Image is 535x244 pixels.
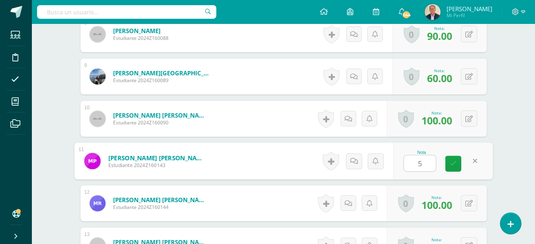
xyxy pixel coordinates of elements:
span: Estudiante 2024Z160089 [113,77,209,84]
span: [PERSON_NAME] [447,5,492,13]
img: 385d9a0064c6fd6996549f29431cb4ef.png [425,4,441,20]
div: Nota [404,150,440,155]
a: [PERSON_NAME] [PERSON_NAME] [108,153,206,162]
span: Mi Perfil [447,12,492,19]
span: Estudiante 2024Z160090 [113,119,209,126]
div: Nota: [421,110,452,116]
a: 0 [398,110,414,128]
span: 90.00 [427,29,452,43]
img: 5d2d81588ed9166d9a3fee1acc1d0f9d.png [90,195,106,211]
a: [PERSON_NAME] [PERSON_NAME] [113,196,209,204]
span: 244 [402,10,411,19]
img: 45x45 [90,26,106,42]
div: Nota: [421,195,452,200]
span: Estudiante 2024Z160143 [108,162,206,169]
a: 0 [404,67,419,86]
a: [PERSON_NAME][GEOGRAPHIC_DATA] [113,69,209,77]
a: [PERSON_NAME] [113,27,169,35]
div: Nota: [427,26,452,31]
span: 100.00 [421,114,452,127]
span: 60.00 [427,71,452,85]
span: 100.00 [421,198,452,212]
img: 048c5498daa5038d0e2262d515d23ffe.png [90,69,106,85]
span: Estudiante 2024Z160088 [113,35,169,41]
img: 01a78949391f59fc7837a8c26efe6b20.png [84,153,100,169]
a: 0 [404,25,419,43]
div: Nota: [427,68,452,73]
a: 0 [398,194,414,213]
span: Estudiante 2024Z160144 [113,204,209,211]
div: Nota: [421,237,452,242]
input: Busca un usuario... [37,5,216,19]
img: 45x45 [90,111,106,127]
input: 0-100.0 [404,155,436,171]
a: [PERSON_NAME] [PERSON_NAME] [113,111,209,119]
